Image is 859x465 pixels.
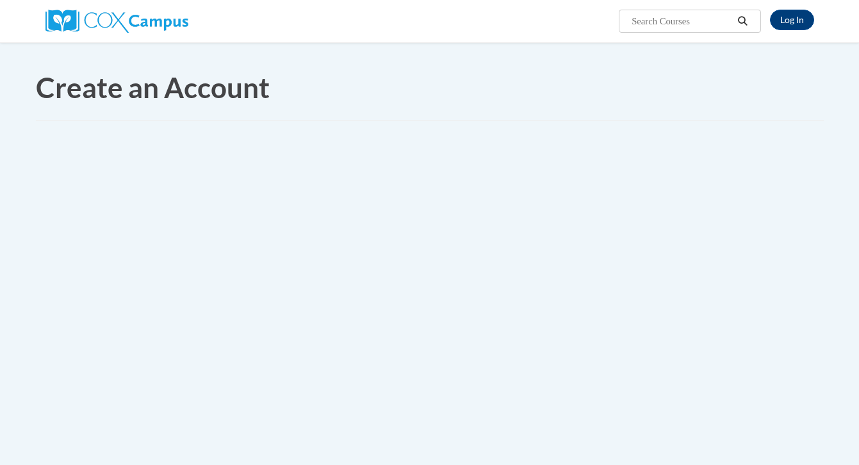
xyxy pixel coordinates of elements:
i:  [737,17,748,26]
input: Search Courses [630,13,733,29]
span: Create an Account [36,71,270,104]
img: Cox Campus [45,10,188,33]
a: Cox Campus [45,15,188,26]
button: Search [733,13,752,29]
a: Log In [770,10,814,30]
